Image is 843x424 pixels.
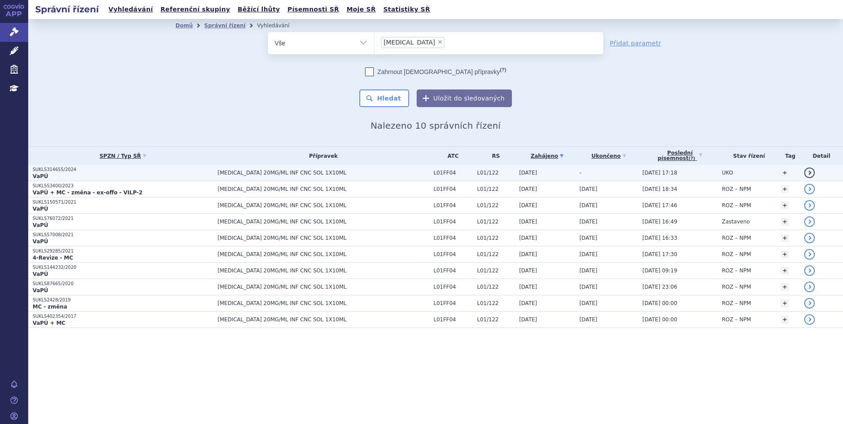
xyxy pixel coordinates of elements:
span: [DATE] 16:33 [642,235,677,241]
a: detail [804,249,815,260]
a: + [781,234,789,242]
span: [DATE] 18:34 [642,186,677,192]
a: detail [804,216,815,227]
a: + [781,250,789,258]
span: ROZ – NPM [722,251,751,257]
a: + [781,267,789,275]
span: [DATE] [519,284,537,290]
button: Uložit do sledovaných [417,89,512,107]
span: [MEDICAL_DATA] 20MG/ML INF CNC SOL 1X10ML [218,300,429,306]
th: RS [473,147,515,165]
p: SUKLS87665/2020 [33,281,213,287]
label: Zahrnout [DEMOGRAPHIC_DATA] přípravky [365,67,506,76]
strong: VaPÚ [33,271,48,277]
th: Detail [800,147,843,165]
strong: VaPÚ + MC [33,320,65,326]
span: L01FF04 [433,202,473,208]
a: + [781,218,789,226]
span: [DATE] [519,219,537,225]
p: SUKLS402354/2017 [33,313,213,320]
span: [DATE] 00:00 [642,300,677,306]
strong: VaPÚ + MC - změna - ex-offo - VILP-2 [33,190,142,196]
span: [DATE] 00:00 [642,316,677,323]
span: [DATE] [519,300,537,306]
strong: VaPÚ [33,173,48,179]
span: L01FF04 [433,251,473,257]
a: Statistiky SŘ [380,4,433,15]
span: × [437,39,443,45]
a: Poslednípísemnost(?) [642,147,717,165]
a: Běžící lhůty [235,4,283,15]
th: Přípravek [213,147,429,165]
a: + [781,201,789,209]
p: SUKLS150571/2021 [33,199,213,205]
span: L01FF04 [433,170,473,176]
p: SUKLS76072/2021 [33,216,213,222]
span: [DATE] [519,268,537,274]
span: [DATE] [519,170,537,176]
span: [MEDICAL_DATA] 20MG/ML INF CNC SOL 1X10ML [218,284,429,290]
span: [DATE] 17:30 [642,251,677,257]
p: SUKLS314655/2024 [33,167,213,173]
span: L01/122 [477,186,515,192]
span: [MEDICAL_DATA] 20MG/ML INF CNC SOL 1X10ML [218,170,429,176]
span: L01FF04 [433,300,473,306]
span: [DATE] 23:06 [642,284,677,290]
a: Domů [175,22,193,29]
span: L01FF04 [433,268,473,274]
strong: VaPÚ [33,287,48,294]
span: [DATE] [519,235,537,241]
span: [DATE] [579,219,597,225]
a: Moje SŘ [344,4,378,15]
strong: VaPÚ [33,222,48,228]
span: [DATE] [579,284,597,290]
span: L01/122 [477,316,515,323]
abbr: (?) [500,67,506,73]
input: [MEDICAL_DATA] [447,37,452,48]
span: ROZ – NPM [722,316,751,323]
a: + [781,316,789,324]
strong: VaPÚ [33,206,48,212]
a: + [781,283,789,291]
span: [MEDICAL_DATA] 20MG/ML INF CNC SOL 1X10ML [218,251,429,257]
span: [MEDICAL_DATA] 20MG/ML INF CNC SOL 1X10ML [218,268,429,274]
a: + [781,185,789,193]
span: Zastaveno [722,219,750,225]
span: [DATE] [579,202,597,208]
span: - [579,170,581,176]
button: Hledat [359,89,409,107]
span: [DATE] 17:18 [642,170,677,176]
span: L01/122 [477,235,515,241]
a: detail [804,200,815,211]
span: ROZ – NPM [722,235,751,241]
span: [DATE] 09:19 [642,268,677,274]
strong: VaPÚ [33,238,48,245]
span: L01/122 [477,170,515,176]
span: [MEDICAL_DATA] 20MG/ML INF CNC SOL 1X10ML [218,235,429,241]
span: [DATE] 17:46 [642,202,677,208]
a: detail [804,233,815,243]
span: [DATE] [579,235,597,241]
a: SPZN / Typ SŘ [33,150,213,162]
span: ROZ – NPM [722,268,751,274]
a: detail [804,265,815,276]
span: [MEDICAL_DATA] 20MG/ML INF CNC SOL 1X10ML [218,186,429,192]
abbr: (?) [689,156,695,161]
a: Zahájeno [519,150,575,162]
p: SUKLS144232/2020 [33,264,213,271]
span: [DATE] [579,268,597,274]
th: ATC [429,147,473,165]
a: Vyhledávání [106,4,156,15]
span: [MEDICAL_DATA] [384,39,435,45]
a: Správní řízení [204,22,246,29]
span: L01FF04 [433,235,473,241]
h2: Správní řízení [28,3,106,15]
li: Vyhledávání [257,19,301,32]
span: ROZ – NPM [722,202,751,208]
span: L01FF04 [433,316,473,323]
span: [DATE] [579,300,597,306]
span: [DATE] [519,202,537,208]
a: Referenční skupiny [158,4,233,15]
span: L01/122 [477,300,515,306]
span: [DATE] [519,186,537,192]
